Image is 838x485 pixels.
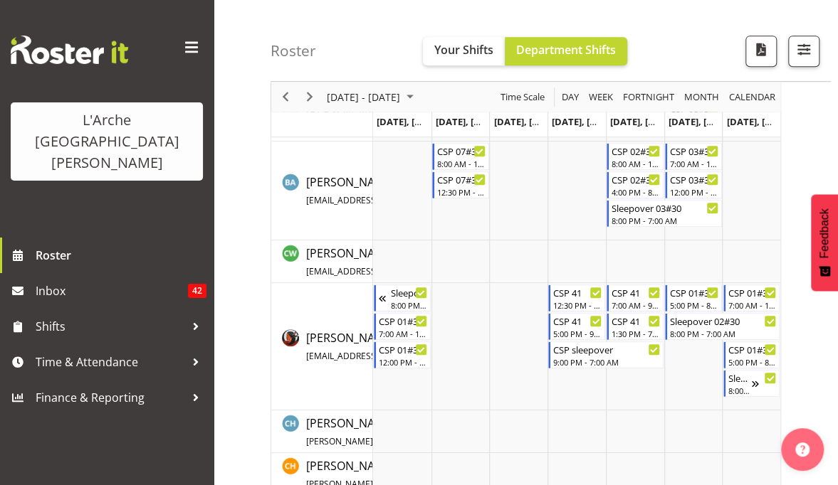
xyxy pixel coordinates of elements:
[670,285,718,299] div: CSP 01#30
[437,158,486,169] div: 8:00 AM - 12:00 PM
[377,115,441,128] span: [DATE], [DATE]
[436,115,501,128] span: [DATE], [DATE]
[560,88,580,106] span: Day
[553,299,602,311] div: 12:30 PM - 4:30 PM
[612,158,660,169] div: 8:00 AM - 12:00 PM
[553,285,602,299] div: CSP 41
[432,143,489,170] div: Bibi Ali"s event - CSP 07#30 Begin From Tuesday, September 9, 2025 at 8:00:00 AM GMT+12:00 Ends A...
[728,342,777,356] div: CSP 01#30
[682,88,722,106] button: Timeline Month
[11,36,128,64] img: Rosterit website logo
[379,328,427,339] div: 7:00 AM - 11:00 AM
[437,172,486,186] div: CSP 07#30
[379,342,427,356] div: CSP 01#30
[548,313,605,340] div: Cherri Waata Vale"s event - CSP 41 Begin From Thursday, September 11, 2025 at 5:00:00 PM GMT+12:0...
[553,342,660,356] div: CSP sleepover
[745,36,777,67] button: Download a PDF of the roster according to the set date range.
[665,171,722,198] div: Bibi Ali"s event - CSP 03#30 Begin From Saturday, September 13, 2025 at 12:00:00 PM GMT+12:00 End...
[306,194,448,206] span: [EMAIL_ADDRESS][DOMAIN_NAME]
[612,201,718,215] div: Sleepover 03#30
[621,88,677,106] button: Fortnight
[607,200,722,227] div: Bibi Ali"s event - Sleepover 03#30 Begin From Friday, September 12, 2025 at 8:00:00 PM GMT+12:00 ...
[306,245,577,279] a: [PERSON_NAME][EMAIL_ADDRESS][PERSON_NAME][DOMAIN_NAME]
[437,144,486,158] div: CSP 07#30
[612,285,660,299] div: CSP 41
[670,172,718,186] div: CSP 03#30
[271,283,373,410] td: Cherri Waata Vale resource
[553,356,660,368] div: 9:00 PM - 7:00 AM
[548,341,664,368] div: Cherri Waata Vale"s event - CSP sleepover Begin From Thursday, September 11, 2025 at 9:00:00 PM G...
[665,313,780,340] div: Cherri Waata Vale"s event - Sleepover 02#30 Begin From Saturday, September 13, 2025 at 8:00:00 PM...
[36,387,185,408] span: Finance & Reporting
[610,115,675,128] span: [DATE], [DATE]
[612,299,660,311] div: 7:00 AM - 9:30 AM
[434,42,493,58] span: Your Shifts
[374,284,431,311] div: Cherri Waata Vale"s event - Sleepover 02#30 Begin From Sunday, September 7, 2025 at 8:00:00 PM GM...
[36,316,185,337] span: Shifts
[728,299,777,311] div: 7:00 AM - 12:00 PM
[811,194,838,291] button: Feedback - Show survey
[505,37,627,65] button: Department Shifts
[188,284,206,298] span: 42
[728,285,777,299] div: CSP 01#30
[788,36,819,67] button: Filter Shifts
[25,110,189,174] div: L'Arche [GEOGRAPHIC_DATA][PERSON_NAME]
[36,351,185,373] span: Time & Attendance
[587,88,614,106] span: Week
[379,314,427,328] div: CSP 01#30
[276,88,295,106] button: Previous
[36,280,188,302] span: Inbox
[607,284,664,311] div: Cherri Waata Vale"s event - CSP 41 Begin From Friday, September 12, 2025 at 7:00:00 AM GMT+12:00 ...
[325,88,402,106] span: [DATE] - [DATE]
[622,88,676,106] span: Fortnight
[728,88,777,106] span: calendar
[306,174,505,207] span: [PERSON_NAME]
[607,143,664,170] div: Bibi Ali"s event - CSP 02#30 Begin From Friday, September 12, 2025 at 8:00:00 AM GMT+12:00 Ends A...
[723,341,780,368] div: Cherri Waata Vale"s event - CSP 01#30 Begin From Sunday, September 14, 2025 at 5:00:00 PM GMT+12:...
[432,171,489,198] div: Bibi Ali"s event - CSP 07#30 Begin From Tuesday, September 9, 2025 at 12:30:00 PM GMT+12:00 Ends ...
[298,82,322,112] div: Next
[727,88,778,106] button: Month
[553,314,602,328] div: CSP 41
[548,284,605,311] div: Cherri Waata Vale"s event - CSP 41 Begin From Thursday, September 11, 2025 at 12:30:00 PM GMT+12:...
[374,341,431,368] div: Cherri Waata Vale"s event - CSP 01#30 Begin From Monday, September 8, 2025 at 12:00:00 PM GMT+12:...
[437,186,486,198] div: 12:30 PM - 5:30 PM
[306,245,577,278] span: [PERSON_NAME]
[665,143,722,170] div: Bibi Ali"s event - CSP 03#30 Begin From Saturday, September 13, 2025 at 7:00:00 AM GMT+12:00 Ends...
[306,329,505,363] a: [PERSON_NAME] Waata Vale[EMAIL_ADDRESS][DOMAIN_NAME]
[726,115,791,128] span: [DATE], [DATE]
[670,144,718,158] div: CSP 03#30
[36,245,206,266] span: Roster
[670,328,777,339] div: 8:00 PM - 7:00 AM
[493,115,558,128] span: [DATE], [DATE]
[306,415,577,448] span: [PERSON_NAME]
[612,328,660,339] div: 1:30 PM - 7:00 PM
[552,115,617,128] span: [DATE], [DATE]
[795,442,810,457] img: help-xxl-2.png
[306,330,505,363] span: [PERSON_NAME] Waata Vale
[670,299,718,311] div: 5:00 PM - 8:00 PM
[516,42,616,58] span: Department Shifts
[271,142,373,240] td: Bibi Ali resource
[273,82,298,112] div: Previous
[306,350,448,362] span: [EMAIL_ADDRESS][DOMAIN_NAME]
[587,88,616,106] button: Timeline Week
[612,314,660,328] div: CSP 41
[271,43,316,59] h4: Roster
[560,88,582,106] button: Timeline Day
[728,385,752,396] div: 8:00 PM - 7:00 AM
[670,314,777,328] div: Sleepover 02#30
[607,171,664,198] div: Bibi Ali"s event - CSP 02#30 Begin From Friday, September 12, 2025 at 4:00:00 PM GMT+12:00 Ends A...
[612,144,660,158] div: CSP 02#30
[306,265,515,277] span: [EMAIL_ADDRESS][PERSON_NAME][DOMAIN_NAME]
[723,284,780,311] div: Cherri Waata Vale"s event - CSP 01#30 Begin From Sunday, September 14, 2025 at 7:00:00 AM GMT+12:...
[665,284,722,311] div: Cherri Waata Vale"s event - CSP 01#30 Begin From Saturday, September 13, 2025 at 5:00:00 PM GMT+1...
[607,313,664,340] div: Cherri Waata Vale"s event - CSP 41 Begin From Friday, September 12, 2025 at 1:30:00 PM GMT+12:00 ...
[498,88,548,106] button: Time Scale
[391,285,427,299] div: Sleepover 02#30
[306,174,505,208] a: [PERSON_NAME][EMAIL_ADDRESS][DOMAIN_NAME]
[728,356,777,368] div: 5:00 PM - 8:00 PM
[379,356,427,368] div: 12:00 PM - 4:00 PM
[306,435,515,447] span: [PERSON_NAME][EMAIL_ADDRESS][DOMAIN_NAME]
[818,208,831,258] span: Feedback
